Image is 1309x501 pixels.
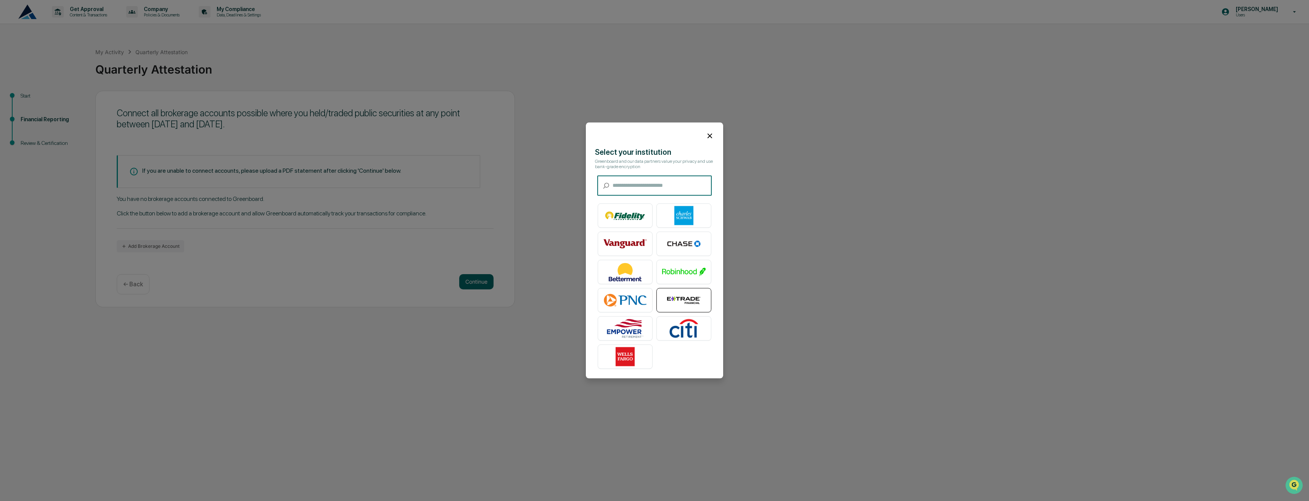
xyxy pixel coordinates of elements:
[52,93,98,107] a: 🗄️Attestations
[54,129,92,135] a: Powered byPylon
[603,319,647,338] img: Empower Retirement
[8,97,14,103] div: 🖐️
[603,263,647,282] img: Betterment
[8,111,14,117] div: 🔎
[15,96,49,104] span: Preclearance
[603,347,647,366] img: Wells Fargo
[55,97,61,103] div: 🗄️
[63,96,95,104] span: Attestations
[662,291,706,310] img: E*TRADE
[76,129,92,135] span: Pylon
[603,206,647,225] img: Fidelity Investments
[8,16,139,28] p: How can we help?
[662,234,706,254] img: Chase
[130,61,139,70] button: Start new chat
[595,159,714,170] div: Greenboard and our data partners value your privacy and use bank-grade encryption
[662,206,706,225] img: Charles Schwab
[5,108,51,121] a: 🔎Data Lookup
[603,291,647,310] img: PNC
[8,58,21,72] img: 1746055101610-c473b297-6a78-478c-a979-82029cc54cd1
[1285,476,1305,496] iframe: Open customer support
[662,319,706,338] img: Citibank
[662,263,706,282] img: Robinhood
[603,234,647,254] img: Vanguard
[26,66,96,72] div: We're available if you need us!
[15,111,48,118] span: Data Lookup
[595,148,714,157] div: Select your institution
[5,93,52,107] a: 🖐️Preclearance
[26,58,125,66] div: Start new chat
